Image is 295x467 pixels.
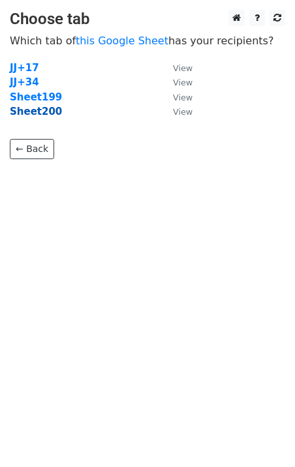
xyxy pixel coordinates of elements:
a: View [160,91,193,103]
small: View [173,107,193,117]
p: Which tab of has your recipients? [10,34,285,48]
a: View [160,62,193,74]
a: Sheet199 [10,91,62,103]
small: View [173,78,193,87]
small: View [173,63,193,73]
a: Sheet200 [10,106,62,117]
a: JJ+17 [10,62,39,74]
a: ← Back [10,139,54,159]
a: View [160,76,193,88]
a: View [160,106,193,117]
a: JJ+34 [10,76,39,88]
h3: Choose tab [10,10,285,29]
small: View [173,93,193,102]
a: this Google Sheet [76,35,168,47]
